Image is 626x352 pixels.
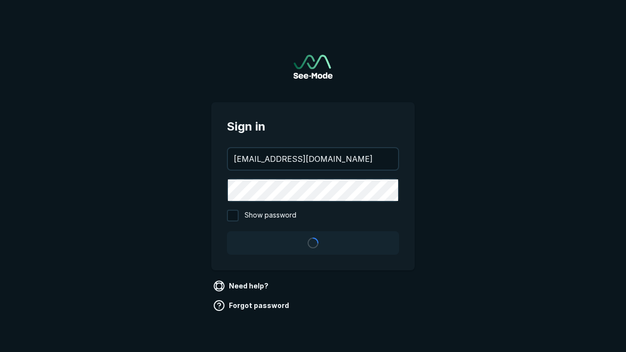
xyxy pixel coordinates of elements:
a: Need help? [211,278,272,294]
a: Go to sign in [293,55,333,79]
img: See-Mode Logo [293,55,333,79]
span: Sign in [227,118,399,135]
span: Show password [245,210,296,221]
input: your@email.com [228,148,398,170]
a: Forgot password [211,298,293,313]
